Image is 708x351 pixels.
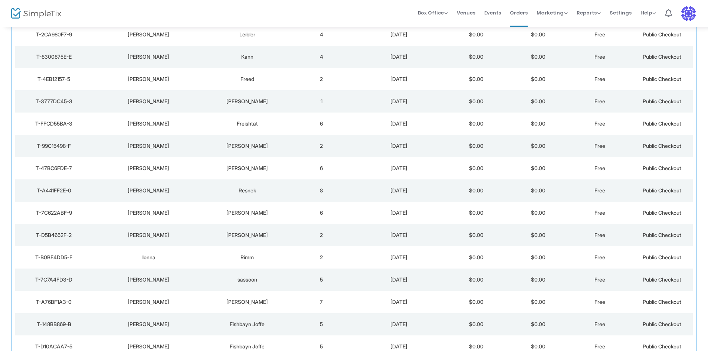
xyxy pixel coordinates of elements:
[643,76,681,82] span: Public Checkout
[17,120,91,127] div: T-FFCD55BA-3
[594,31,605,38] span: Free
[594,209,605,216] span: Free
[206,276,289,283] div: sassoon
[17,31,91,38] div: T-2CA980F7-9
[643,143,681,149] span: Public Checkout
[17,142,91,150] div: T-99C15498-F
[354,187,443,194] div: 8/21/2025
[445,113,507,135] td: $0.00
[17,298,91,306] div: T-A76BF1A3-0
[354,98,443,105] div: 8/21/2025
[445,202,507,224] td: $0.00
[445,157,507,179] td: $0.00
[206,254,289,261] div: Rimm
[17,165,91,172] div: T-47BC6FDE-7
[507,157,569,179] td: $0.00
[354,276,443,283] div: 8/21/2025
[594,143,605,149] span: Free
[17,75,91,83] div: T-4EB12157-5
[643,165,681,171] span: Public Checkout
[457,3,475,22] span: Venues
[206,142,289,150] div: Wolke
[94,98,202,105] div: Harold
[445,269,507,291] td: $0.00
[643,254,681,260] span: Public Checkout
[643,276,681,283] span: Public Checkout
[94,321,202,328] div: Lisa
[507,246,569,269] td: $0.00
[17,254,91,261] div: T-B0BF4DD5-F
[594,165,605,171] span: Free
[206,120,289,127] div: Freishtat
[640,9,656,16] span: Help
[643,209,681,216] span: Public Checkout
[354,53,443,61] div: 8/21/2025
[206,31,289,38] div: Leibler
[643,299,681,305] span: Public Checkout
[643,98,681,104] span: Public Checkout
[354,343,443,350] div: 8/21/2025
[291,157,353,179] td: 6
[206,98,289,105] div: Lazar
[445,291,507,313] td: $0.00
[17,343,91,350] div: T-D10ACAA7-5
[206,231,289,239] div: Goodman
[643,343,681,350] span: Public Checkout
[291,291,353,313] td: 7
[206,321,289,328] div: Fishbayn Joffe
[445,224,507,246] td: $0.00
[643,120,681,127] span: Public Checkout
[594,254,605,260] span: Free
[594,120,605,127] span: Free
[354,120,443,127] div: 8/21/2025
[94,53,202,61] div: Barry
[643,187,681,194] span: Public Checkout
[291,135,353,157] td: 2
[94,231,202,239] div: Jeff
[354,75,443,83] div: 8/21/2025
[94,187,202,194] div: Barbara
[507,202,569,224] td: $0.00
[594,187,605,194] span: Free
[94,343,202,350] div: Lisa
[17,321,91,328] div: T-148BB869-B
[354,142,443,150] div: 8/21/2025
[94,75,202,83] div: Daniel
[206,187,289,194] div: Resnek
[17,187,91,194] div: T-A441FF2E-0
[354,165,443,172] div: 8/21/2025
[445,135,507,157] td: $0.00
[445,46,507,68] td: $0.00
[594,343,605,350] span: Free
[610,3,632,22] span: Settings
[291,68,353,90] td: 2
[291,269,353,291] td: 5
[354,254,443,261] div: 8/21/2025
[291,224,353,246] td: 2
[206,53,289,61] div: Kann
[17,231,91,239] div: T-D5B4652F-2
[594,98,605,104] span: Free
[594,299,605,305] span: Free
[94,31,202,38] div: Kenneth
[445,179,507,202] td: $0.00
[206,343,289,350] div: Fishbayn Joffe
[206,165,289,172] div: Hartman
[577,9,601,16] span: Reports
[206,75,289,83] div: Freed
[484,3,501,22] span: Events
[354,298,443,306] div: 8/21/2025
[94,209,202,217] div: Lynne
[594,276,605,283] span: Free
[291,113,353,135] td: 6
[354,231,443,239] div: 8/21/2025
[291,90,353,113] td: 1
[507,224,569,246] td: $0.00
[594,321,605,327] span: Free
[17,276,91,283] div: T-7C7A4FD3-D
[94,165,202,172] div: Linda
[643,232,681,238] span: Public Checkout
[537,9,568,16] span: Marketing
[594,53,605,60] span: Free
[507,313,569,335] td: $0.00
